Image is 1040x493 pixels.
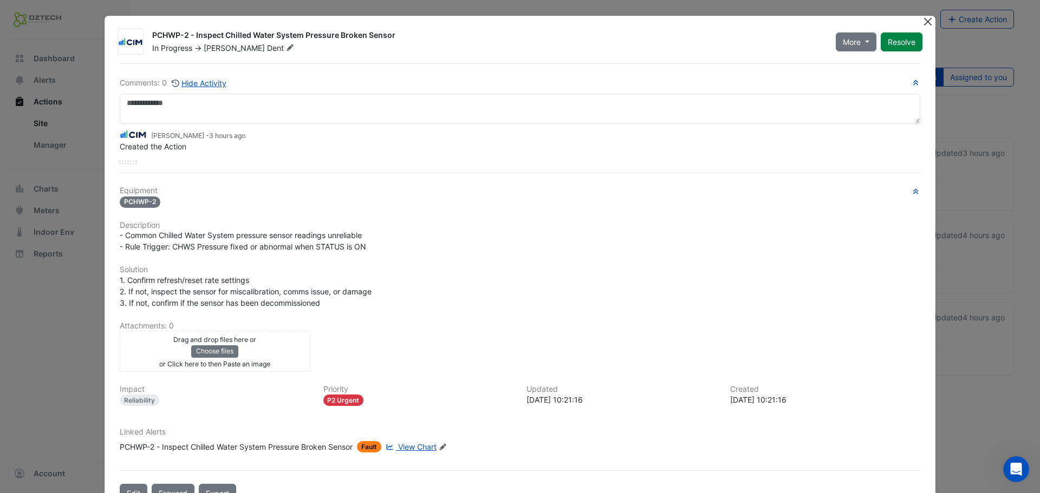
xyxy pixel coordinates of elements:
[730,394,921,405] div: [DATE] 10:21:16
[151,131,245,141] small: [PERSON_NAME] -
[120,196,160,208] span: PCHWP-2
[922,16,933,27] button: Close
[204,43,265,52] span: [PERSON_NAME]
[323,385,514,394] h6: Priority
[120,395,159,406] div: Reliability
[152,30,823,43] div: PCHWP-2 - Inspect Chilled Water System Pressure Broken Sensor
[173,336,256,344] small: Drag and drop files here or
[1003,456,1029,482] iframe: Intercom live chat
[836,32,876,51] button: More
[120,231,366,251] span: - Common Chilled Water System pressure sensor readings unreliable - Rule Trigger: CHWS Pressure f...
[120,428,920,437] h6: Linked Alerts
[120,129,147,141] img: CIM
[120,77,227,89] div: Comments: 0
[120,265,920,274] h6: Solution
[120,221,920,230] h6: Description
[843,36,861,48] span: More
[159,360,270,368] small: or Click here to then Paste an image
[120,321,920,331] h6: Attachments: 0
[120,441,353,452] div: PCHWP-2 - Inspect Chilled Water System Pressure Broken Sensor
[398,442,437,451] span: View Chart
[120,275,372,307] span: 1. Confirm refresh/reset rate settings 2. If not, inspect the sensor for miscalibration, comms is...
[383,441,437,452] a: View Chart
[152,43,192,52] span: In Progress
[118,37,143,48] img: CIM
[120,142,186,151] span: Created the Action
[120,186,920,195] h6: Equipment
[526,385,717,394] h6: Updated
[191,345,238,357] button: Choose files
[439,443,447,451] fa-icon: Edit Linked Alerts
[357,441,381,452] span: Fault
[323,395,364,406] div: P2 Urgent
[267,43,296,54] span: Dent
[120,385,310,394] h6: Impact
[171,77,227,89] button: Hide Activity
[194,43,201,52] span: ->
[526,394,717,405] div: [DATE] 10:21:16
[881,32,922,51] button: Resolve
[730,385,921,394] h6: Created
[209,132,245,140] span: 2025-10-02 10:21:16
